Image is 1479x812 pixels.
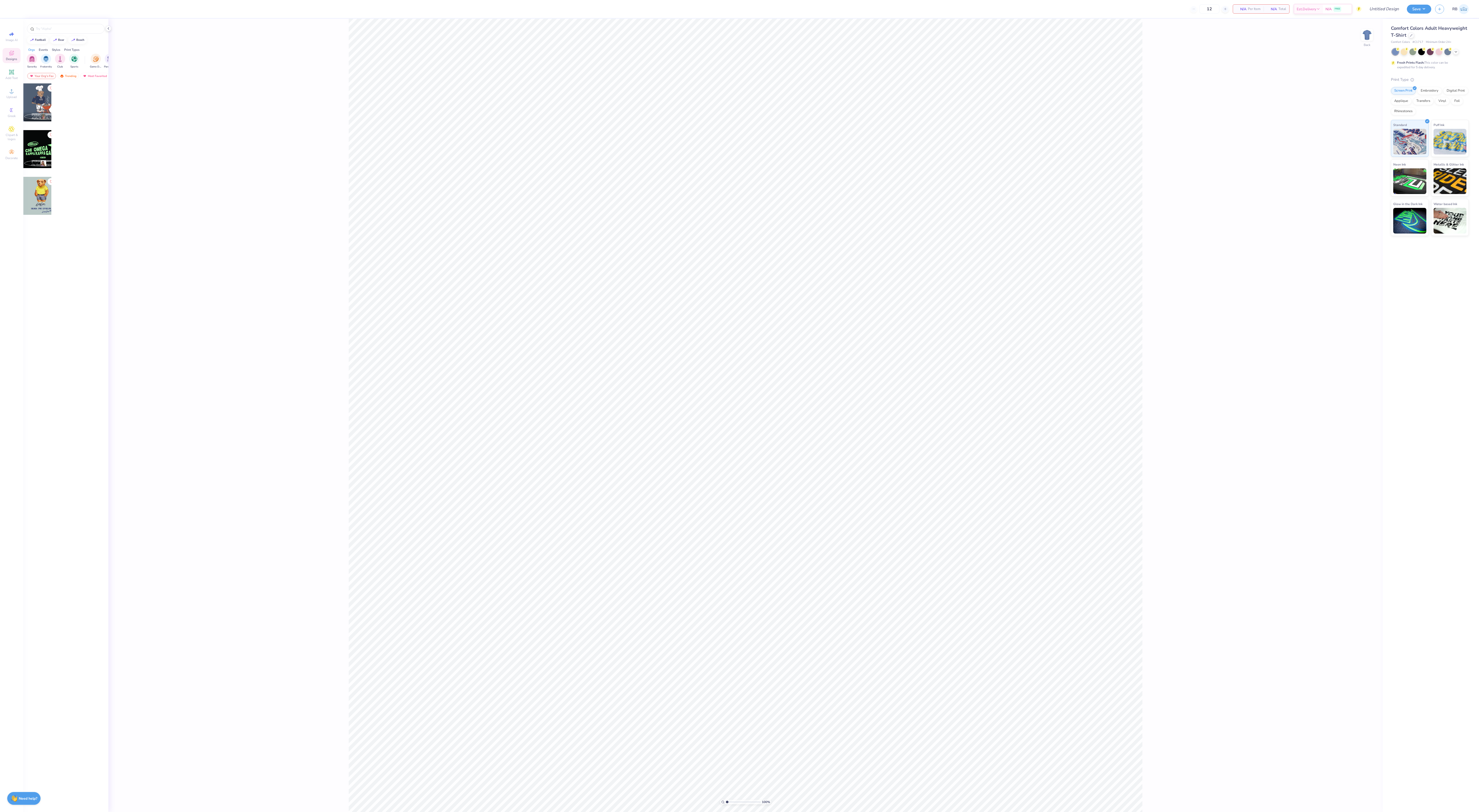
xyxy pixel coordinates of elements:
[1391,87,1416,95] div: Screen Print
[58,73,79,79] div: Trending
[40,54,52,69] button: filter button
[68,36,87,44] button: beach
[1434,162,1464,167] span: Metallic & Glitter Ink
[76,38,84,41] div: beach
[1199,4,1219,14] input: – –
[1434,201,1457,207] span: Water based Ink
[27,65,37,69] span: Sorority
[48,85,60,92] button: Like
[52,47,60,52] div: Styles
[40,54,52,69] div: filter for Fraternity
[8,114,16,118] span: Greek
[55,54,65,69] div: filter for Club
[48,131,60,138] button: Like
[1335,7,1340,11] span: FREE
[1393,168,1426,194] img: Neon Ink
[71,56,77,62] img: Sports Image
[58,38,64,41] div: bear
[27,73,56,79] div: Your Org's Fav
[104,54,116,69] div: filter for Parent's Weekend
[1391,25,1467,38] span: Comfort Colors Adult Heavyweight T-Shirt
[93,56,99,62] img: Game Day Image
[1391,97,1411,105] div: Applique
[35,26,101,31] input: Try "Alpha"
[90,54,102,69] button: filter button
[35,38,46,41] div: football
[43,56,49,62] img: Fraternity Image
[39,47,48,52] div: Events
[104,54,116,69] button: filter button
[6,57,17,61] span: Designs
[1393,208,1426,234] img: Glow in the Dark Ink
[1417,87,1442,95] div: Embroidery
[29,56,35,62] img: Sorority Image
[1391,77,1469,83] div: Print Type
[1397,61,1424,65] strong: Fresh Prints Flash:
[32,163,59,167] span: Chi Omega, [GEOGRAPHIC_DATA][US_STATE]
[6,95,17,99] span: Upload
[1443,87,1468,95] div: Digital Print
[70,65,78,69] span: Sports
[1236,6,1246,12] span: N/A
[1325,6,1332,12] span: N/A
[1278,6,1286,12] span: Total
[1452,4,1469,14] a: RB
[1391,108,1416,115] div: Rhinestones
[53,38,57,42] img: trend_line.gif
[1413,97,1434,105] div: Transfers
[90,65,102,69] span: Game Day
[80,73,109,79] div: Most Favorited
[57,65,63,69] span: Club
[1412,40,1423,44] span: # C1717
[71,38,75,42] img: trend_line.gif
[1393,122,1407,128] span: Standard
[1407,5,1431,14] button: Save
[1365,4,1403,14] input: Untitled Design
[1362,30,1372,40] img: Back
[19,796,37,801] strong: Need help?
[30,74,34,78] img: most_fav.gif
[1459,4,1469,14] img: Rachel Burke
[28,47,35,52] div: Orgs
[1393,129,1426,154] img: Standard
[1393,162,1406,167] span: Neon Ink
[40,65,52,69] span: Fraternity
[1267,6,1277,12] span: N/A
[27,54,37,69] button: filter button
[27,54,37,69] div: filter for Sorority
[69,54,79,69] button: filter button
[1297,6,1316,12] span: Est. Delivery
[27,36,48,44] button: football
[107,56,113,62] img: Parent's Weekend Image
[32,159,53,163] span: [PERSON_NAME]
[104,65,116,69] span: Parent's Weekend
[5,156,18,160] span: Decorate
[1452,6,1457,12] span: RB
[1434,129,1467,154] img: Puff Ink
[83,74,87,78] img: most_fav.gif
[1435,97,1449,105] div: Vinyl
[64,47,80,52] div: Print Types
[50,36,67,44] button: bear
[1393,201,1423,207] span: Glow in the Dark Ink
[60,74,64,78] img: trending.gif
[48,178,60,185] button: Like
[55,54,65,69] button: filter button
[1391,40,1410,44] span: Comfort Colors
[1451,97,1463,105] div: Foil
[32,113,53,116] span: [PERSON_NAME]
[5,76,18,80] span: Add Text
[1397,60,1460,70] div: This color can be expedited for 5 day delivery.
[30,38,34,42] img: trend_line.gif
[69,54,79,69] div: filter for Sports
[32,117,59,120] span: Alpha Delta Pi, [US_STATE][GEOGRAPHIC_DATA]
[762,800,770,804] span: 100 %
[1426,40,1452,44] span: Minimum Order: 24 +
[1434,122,1444,128] span: Puff Ink
[90,54,102,69] div: filter for Game Day
[1434,208,1467,234] img: Water based Ink
[6,38,18,42] span: Image AI
[1248,6,1260,12] span: Per Item
[1364,43,1370,47] div: Back
[3,133,21,141] span: Clipart & logos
